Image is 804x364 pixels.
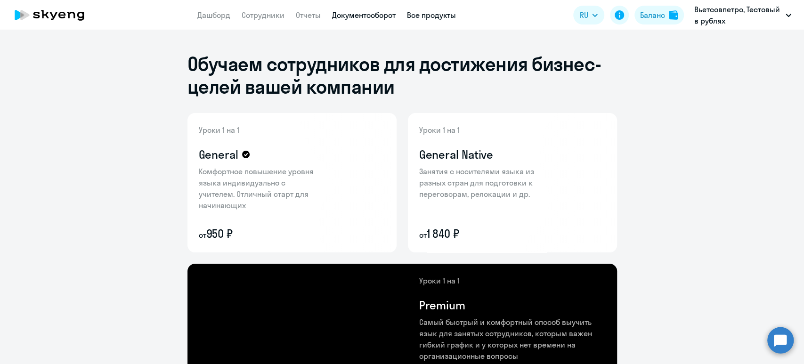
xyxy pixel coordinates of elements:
button: Балансbalance [634,6,684,24]
a: Дашборд [197,10,230,20]
a: Сотрудники [242,10,284,20]
button: Вьетсовпетро, Тестовый в рублях [690,4,796,26]
p: Уроки 1 на 1 [419,275,606,286]
p: Вьетсовпетро, Тестовый в рублях [694,4,782,26]
p: Самый быстрый и комфортный способ выучить язык для занятых сотрудников, которым важен гибкий граф... [419,316,606,362]
h4: General [199,147,238,162]
small: от [419,230,427,240]
h4: Premium [419,298,465,313]
div: Баланс [640,9,665,21]
p: 950 ₽ [199,226,321,241]
a: Отчеты [296,10,321,20]
span: RU [580,9,588,21]
img: balance [669,10,678,20]
p: Комфортное повышение уровня языка индивидуально с учителем. Отличный старт для начинающих [199,166,321,211]
img: general-native-content-bg.png [408,113,556,252]
p: Занятия с носителями языка из разных стран для подготовки к переговорам, релокации и др. [419,166,542,200]
a: Документооборот [332,10,396,20]
a: Все продукты [407,10,456,20]
h4: General Native [419,147,494,162]
h1: Обучаем сотрудников для достижения бизнес-целей вашей компании [187,53,617,98]
button: RU [573,6,604,24]
p: Уроки 1 на 1 [199,124,321,136]
p: Уроки 1 на 1 [419,124,542,136]
img: general-content-bg.png [187,113,329,252]
small: от [199,230,206,240]
p: 1 840 ₽ [419,226,542,241]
